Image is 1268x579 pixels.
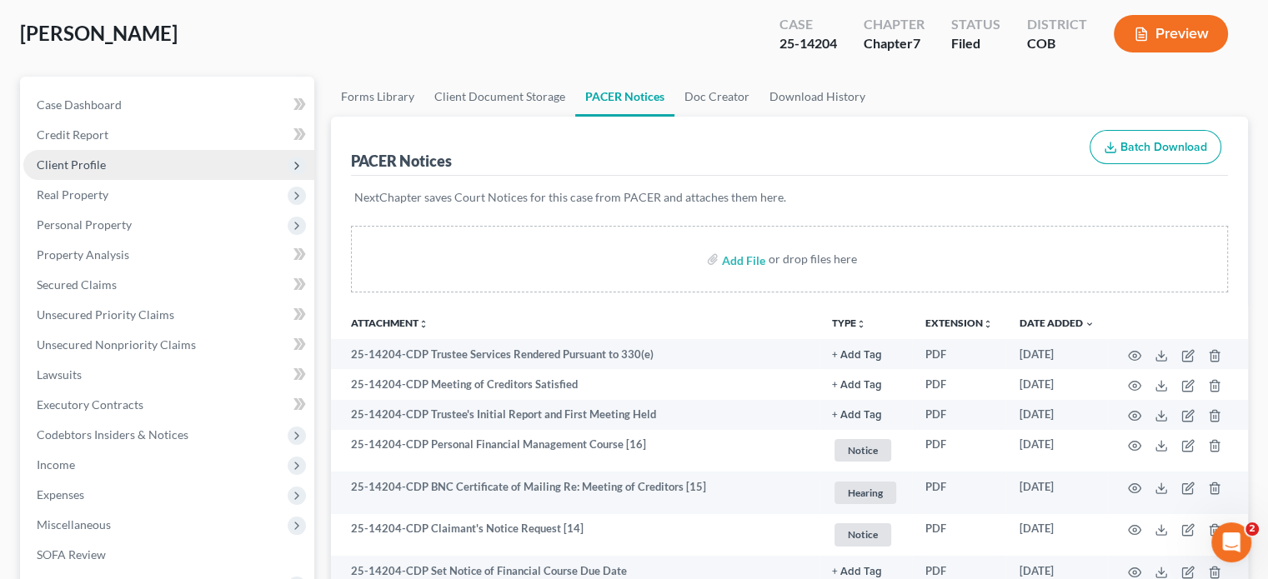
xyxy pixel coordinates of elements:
[834,523,891,546] span: Notice
[832,377,899,392] a: + Add Tag
[913,35,920,51] span: 7
[832,567,882,577] button: + Add Tag
[37,127,108,142] span: Credit Report
[37,217,132,232] span: Personal Property
[351,151,452,171] div: PACER Notices
[1114,15,1228,52] button: Preview
[1006,514,1108,557] td: [DATE]
[37,277,117,292] span: Secured Claims
[23,360,314,390] a: Lawsuits
[1020,317,1095,329] a: Date Added expand_more
[37,397,143,412] span: Executory Contracts
[37,157,106,172] span: Client Profile
[912,514,1006,557] td: PDF
[23,120,314,150] a: Credit Report
[912,369,1006,399] td: PDF
[424,77,575,117] a: Client Document Storage
[912,472,1006,514] td: PDF
[1085,319,1095,329] i: expand_more
[23,240,314,270] a: Property Analysis
[1006,472,1108,514] td: [DATE]
[23,300,314,330] a: Unsecured Priority Claims
[37,337,196,352] span: Unsecured Nonpriority Claims
[575,77,674,117] a: PACER Notices
[23,390,314,420] a: Executory Contracts
[1006,430,1108,472] td: [DATE]
[779,34,837,53] div: 25-14204
[1006,339,1108,369] td: [DATE]
[769,251,857,267] div: or drop files here
[37,367,82,382] span: Lawsuits
[23,270,314,300] a: Secured Claims
[1027,34,1087,53] div: COB
[864,15,925,34] div: Chapter
[37,427,188,442] span: Codebtors Insiders & Notices
[1027,15,1087,34] div: District
[1120,140,1207,154] span: Batch Download
[832,479,899,507] a: Hearing
[832,563,899,579] a: + Add Tag
[23,330,314,360] a: Unsecured Nonpriority Claims
[37,487,84,502] span: Expenses
[951,34,1000,53] div: Filed
[37,307,174,322] span: Unsecured Priority Claims
[331,339,819,369] td: 25-14204-CDP Trustee Services Rendered Pursuant to 330(e)
[331,369,819,399] td: 25-14204-CDP Meeting of Creditors Satisfied
[331,514,819,557] td: 25-14204-CDP Claimant's Notice Request [14]
[37,547,106,562] span: SOFA Review
[331,430,819,472] td: 25-14204-CDP Personal Financial Management Course [16]
[832,350,882,361] button: + Add Tag
[37,97,122,112] span: Case Dashboard
[37,457,75,472] span: Income
[856,319,866,329] i: unfold_more
[418,319,429,329] i: unfold_more
[834,439,891,462] span: Notice
[983,319,993,329] i: unfold_more
[1090,130,1221,165] button: Batch Download
[331,77,424,117] a: Forms Library
[674,77,759,117] a: Doc Creator
[951,15,1000,34] div: Status
[832,380,882,391] button: + Add Tag
[20,21,178,45] span: [PERSON_NAME]
[37,187,108,202] span: Real Property
[832,318,866,329] button: TYPEunfold_more
[832,347,899,362] a: + Add Tag
[1211,522,1251,562] iframe: Intercom live chat
[832,410,882,421] button: + Add Tag
[832,521,899,548] a: Notice
[351,317,429,329] a: Attachmentunfold_more
[354,189,1225,206] p: NextChapter saves Court Notices for this case from PACER and attaches them here.
[912,430,1006,472] td: PDF
[37,517,111,532] span: Miscellaneous
[832,437,899,464] a: Notice
[331,472,819,514] td: 25-14204-CDP BNC Certificate of Mailing Re: Meeting of Creditors [15]
[864,34,925,53] div: Chapter
[832,407,899,422] a: + Add Tag
[912,339,1006,369] td: PDF
[834,482,896,504] span: Hearing
[925,317,993,329] a: Extensionunfold_more
[37,247,129,262] span: Property Analysis
[1006,369,1108,399] td: [DATE]
[912,400,1006,430] td: PDF
[23,540,314,570] a: SOFA Review
[331,400,819,430] td: 25-14204-CDP Trustee's Initial Report and First Meeting Held
[759,77,875,117] a: Download History
[1006,400,1108,430] td: [DATE]
[1245,522,1259,536] span: 2
[23,90,314,120] a: Case Dashboard
[779,15,837,34] div: Case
